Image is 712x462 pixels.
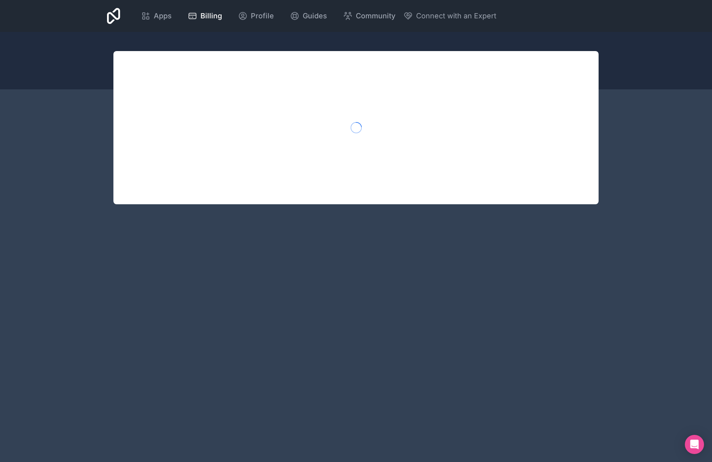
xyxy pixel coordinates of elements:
[181,7,228,25] a: Billing
[416,10,496,22] span: Connect with an Expert
[685,435,704,454] div: Open Intercom Messenger
[200,10,222,22] span: Billing
[251,10,274,22] span: Profile
[135,7,178,25] a: Apps
[403,10,496,22] button: Connect with an Expert
[303,10,327,22] span: Guides
[232,7,280,25] a: Profile
[337,7,402,25] a: Community
[154,10,172,22] span: Apps
[356,10,395,22] span: Community
[284,7,333,25] a: Guides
